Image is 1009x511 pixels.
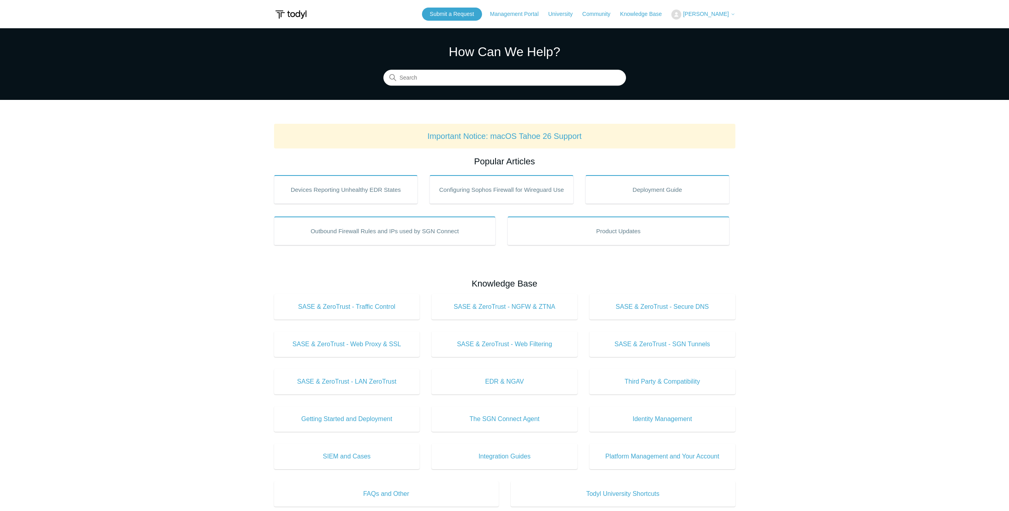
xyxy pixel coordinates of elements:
[523,489,723,499] span: Todyl University Shortcuts
[490,10,546,18] a: Management Portal
[443,302,566,312] span: SASE & ZeroTrust - NGFW & ZTNA
[274,216,496,245] a: Outbound Firewall Rules and IPs used by SGN Connect
[601,452,723,461] span: Platform Management and Your Account
[443,414,566,424] span: The SGN Connect Agent
[589,406,735,432] a: Identity Management
[422,8,482,21] a: Submit a Request
[601,414,723,424] span: Identity Management
[274,369,420,394] a: SASE & ZeroTrust - LAN ZeroTrust
[432,406,577,432] a: The SGN Connect Agent
[601,302,723,312] span: SASE & ZeroTrust - Secure DNS
[274,7,308,22] img: Todyl Support Center Help Center home page
[286,339,408,349] span: SASE & ZeroTrust - Web Proxy & SSL
[274,155,735,168] h2: Popular Articles
[432,332,577,357] a: SASE & ZeroTrust - Web Filtering
[274,481,499,507] a: FAQs and Other
[274,294,420,320] a: SASE & ZeroTrust - Traffic Control
[601,339,723,349] span: SASE & ZeroTrust - SGN Tunnels
[383,70,626,86] input: Search
[589,294,735,320] a: SASE & ZeroTrust - Secure DNS
[286,302,408,312] span: SASE & ZeroTrust - Traffic Control
[432,294,577,320] a: SASE & ZeroTrust - NGFW & ZTNA
[589,444,735,469] a: Platform Management and Your Account
[383,42,626,61] h1: How Can We Help?
[620,10,670,18] a: Knowledge Base
[601,377,723,386] span: Third Party & Compatibility
[286,489,487,499] span: FAQs and Other
[585,175,729,204] a: Deployment Guide
[511,481,735,507] a: Todyl University Shortcuts
[432,444,577,469] a: Integration Guides
[286,414,408,424] span: Getting Started and Deployment
[582,10,618,18] a: Community
[589,332,735,357] a: SASE & ZeroTrust - SGN Tunnels
[507,216,729,245] a: Product Updates
[443,339,566,349] span: SASE & ZeroTrust - Web Filtering
[548,10,580,18] a: University
[274,277,735,290] h2: Knowledge Base
[286,452,408,461] span: SIEM and Cases
[589,369,735,394] a: Third Party & Compatibility
[274,175,418,204] a: Devices Reporting Unhealthy EDR States
[274,444,420,469] a: SIEM and Cases
[286,377,408,386] span: SASE & ZeroTrust - LAN ZeroTrust
[443,377,566,386] span: EDR & NGAV
[428,132,582,140] a: Important Notice: macOS Tahoe 26 Support
[671,10,735,20] button: [PERSON_NAME]
[274,332,420,357] a: SASE & ZeroTrust - Web Proxy & SSL
[274,406,420,432] a: Getting Started and Deployment
[443,452,566,461] span: Integration Guides
[430,175,574,204] a: Configuring Sophos Firewall for Wireguard Use
[432,369,577,394] a: EDR & NGAV
[683,11,729,17] span: [PERSON_NAME]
